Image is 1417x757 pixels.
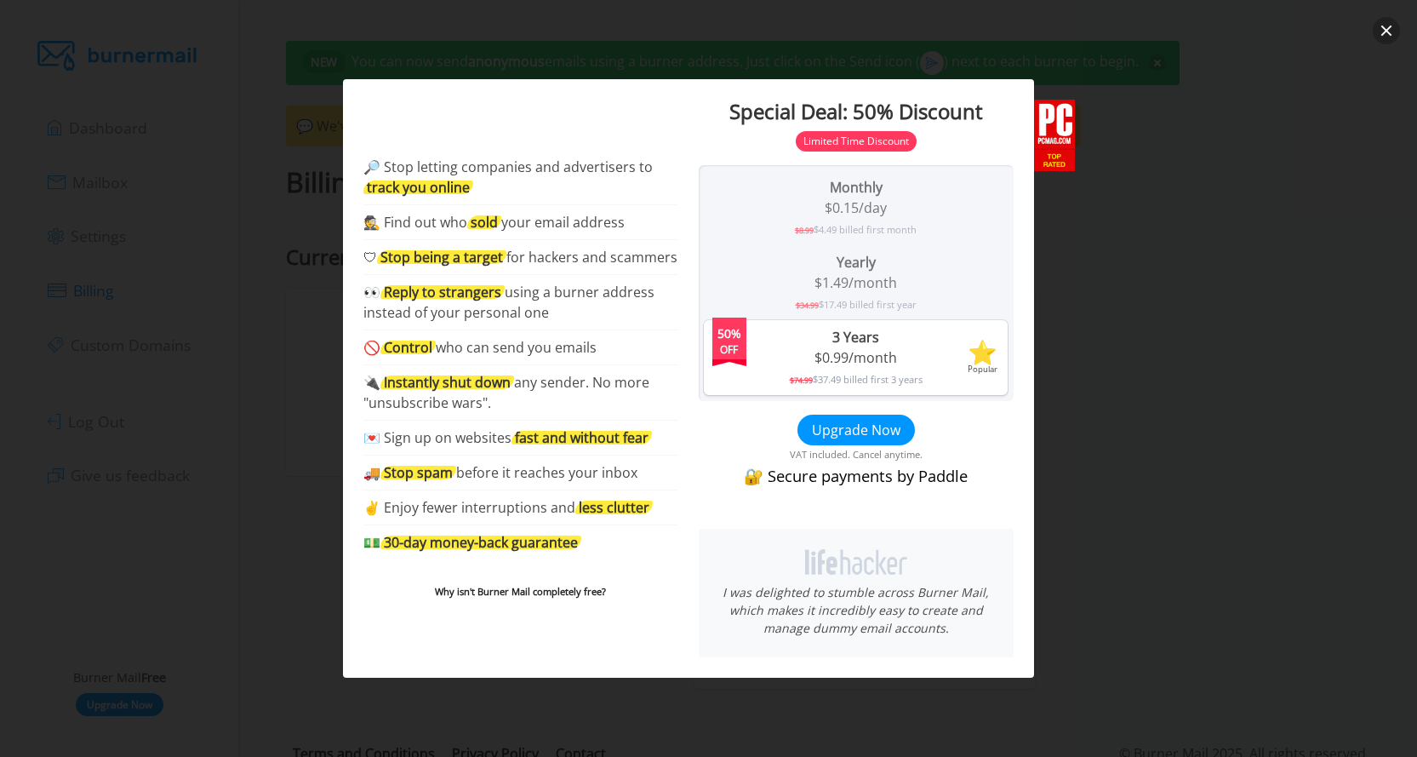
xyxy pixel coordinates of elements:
li: 🚫 who can send you emails [363,330,678,365]
div: Off [712,318,746,359]
li: 🛡 for hackers and scammers [363,240,678,275]
span: $74.99 [790,375,813,386]
li: 👀 using a burner address instead of your personal one [363,275,678,330]
div: Monthly [711,177,1001,198]
div: Limited Time Discount [796,131,917,152]
span: $8.99 [795,225,814,236]
div: less clutter [575,501,653,514]
div: sold [467,215,501,229]
span: $17.49 billed first year [796,298,917,311]
a: Why isn't Burner Mail completely free? [435,585,606,598]
span: 50% [717,324,742,342]
span: $37.49 billed first 3 years [790,373,923,386]
button: Upgrade Now [797,415,915,445]
li: ✌️ Enjoy fewer interruptions and [363,490,678,525]
div: Stop being a target [377,250,506,264]
div: Control [380,341,436,354]
div: Stop spam [380,466,456,479]
div: Yearly [711,252,1001,272]
div: 30-day money-back guarantee [380,536,581,549]
img: Lifehacker [805,549,907,575]
li: 🔌 any sender. No more "unsubscribe wars". [363,365,678,421]
div: fast and without fear [511,431,652,444]
li: 🚚 before it reaches your inbox [363,456,678,490]
li: 💵 [363,525,678,559]
li: 🕵 Find out who your email address [363,205,678,240]
li: 🔎 Stop letting companies and advertisers to [363,157,678,205]
span: VAT included. Cancel anytime. [699,445,1014,464]
img: PCMag Top Rated Product [1034,100,1075,171]
span: ⭐️ [968,340,997,364]
button: close [1373,17,1400,44]
div: $0.15/day [711,198,1001,218]
div: I was delighted to stumble across Burner Mail, which makes it incredibly easy to create and manag... [719,583,993,637]
div: track you online [363,181,473,194]
div: Reply to strangers [380,285,505,299]
span: 🔐 Secure payments by Paddle [699,464,1014,488]
div: $1.49/month [711,272,1001,293]
div: Instantly shut down [380,376,514,389]
span: Popular [968,364,997,376]
span: $4.49 billed first month [795,223,917,236]
div: 3 Years [711,327,1001,347]
h1: Special Deal: 50% Discount [699,100,1014,123]
li: 💌 Sign up on websites [363,421,678,456]
span: $34.99 [796,300,819,311]
div: $0.99/month [711,347,1001,368]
